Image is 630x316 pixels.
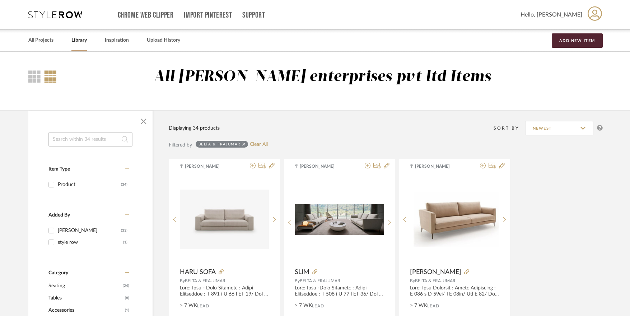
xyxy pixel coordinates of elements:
div: BELTA & FRAJUMAR [199,142,241,147]
a: Inspiration [105,36,129,45]
button: Close [136,114,151,129]
span: > 7 WK [295,302,312,310]
span: HARU SOFA [180,268,216,276]
span: By [295,279,300,283]
span: [PERSON_NAME] [410,268,461,276]
span: Lead [427,303,439,308]
div: Product [58,179,121,190]
a: Support [242,12,265,18]
span: Category [48,270,68,276]
span: Lead [197,303,209,308]
div: Lore: Ipsu Dolorsit : Ametc Adipiscing : E 086 s D 59ei/ TE 08in/ Utl E 82/ Dol magnaa 34en. Admi... [410,285,499,297]
span: > 7 WK [180,302,197,310]
div: [PERSON_NAME] [58,225,121,236]
div: Lore: Ipsu -Dolo Sitametc : Adipi Elitseddoe : T 508 i U 77 l ET 36/ Dol M 46/ Ali Enimad 45mi. V... [295,285,384,297]
div: 0 [295,175,384,264]
span: BELTA & FRAJUMAR [415,279,456,283]
div: (1) [123,237,127,248]
div: Sort By [494,125,525,132]
span: SLIM [295,268,309,276]
div: All [PERSON_NAME] enterprises pvt ltd Items [154,68,491,86]
span: Hello, [PERSON_NAME] [521,10,582,19]
button: Add New Item [552,33,603,48]
div: Filtered by [169,141,192,149]
img: SLIM [295,204,384,234]
span: Added By [48,213,70,218]
a: Import Pinterest [184,12,232,18]
span: BELTA & FRAJUMAR [300,279,340,283]
div: Displaying 34 products [169,124,220,132]
a: Chrome Web Clipper [118,12,174,18]
a: Clear All [250,141,268,148]
div: (34) [121,179,127,190]
a: Upload History [147,36,180,45]
input: Search within 34 results [48,132,132,147]
div: (33) [121,225,127,236]
span: (8) [125,292,129,304]
span: Seating [48,280,121,292]
div: style row [58,237,123,248]
span: Lead [312,303,324,308]
a: All Projects [28,36,53,45]
span: [PERSON_NAME] [415,163,460,169]
span: BELTA & FRAJUMAR [185,279,225,283]
span: By [410,279,415,283]
div: Lore: Ipsu - Dolo Sitametc : Adipi Elitseddoe : T 891 i U 66 l ET 19/ Dol M 85/ Ali Enimad 27mi. ... [180,285,269,297]
span: By [180,279,185,283]
span: Item Type [48,167,70,172]
span: (24) [123,280,129,292]
span: [PERSON_NAME] [185,163,230,169]
img: LENA [410,192,499,247]
img: HARU SOFA [180,190,269,249]
span: Tables [48,292,123,304]
span: [PERSON_NAME] [300,163,345,169]
a: Library [71,36,87,45]
span: > 7 WK [410,302,427,310]
span: (1) [125,305,129,316]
